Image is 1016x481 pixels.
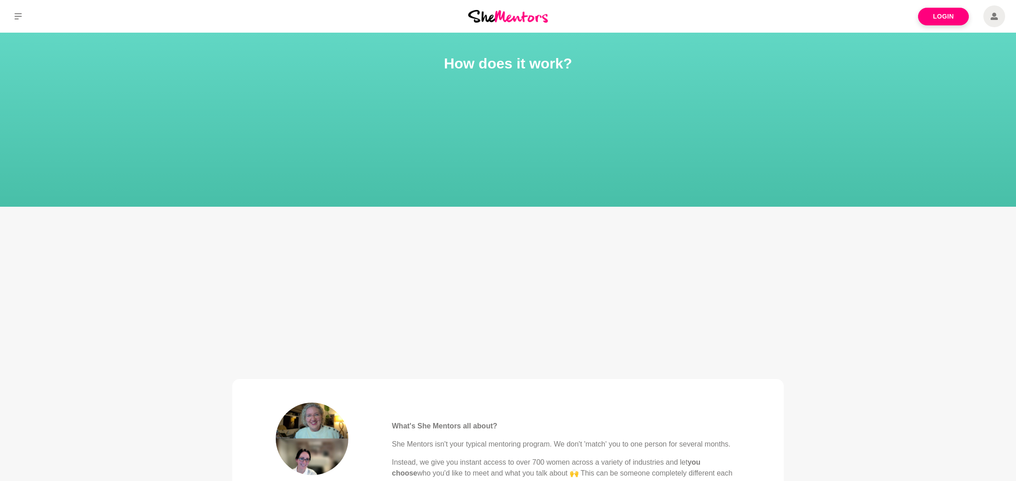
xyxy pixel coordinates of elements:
img: She Mentors Logo [468,10,548,22]
p: She Mentors isn't your typical mentoring program. We don't 'match' you to one person for several ... [392,439,740,450]
strong: What's She Mentors all about? [392,422,497,430]
a: Login [918,8,969,25]
h1: How does it work? [11,54,1005,73]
